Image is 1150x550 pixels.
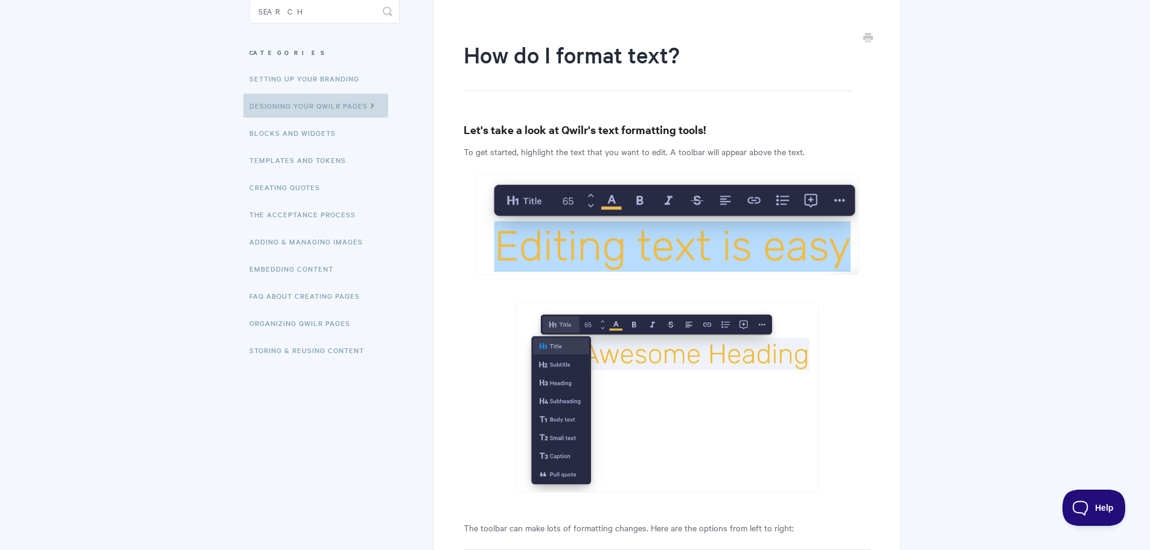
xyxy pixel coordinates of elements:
[516,302,819,492] img: file-y0fpg0VEY7.png
[249,338,373,362] a: Storing & Reusing Content
[243,94,388,118] a: Designing Your Qwilr Pages
[464,39,852,91] h1: How do I format text?
[249,148,355,172] a: Templates and Tokens
[464,144,870,159] p: To get started, highlight the text that you want to edit. A toolbar will appear above the text.
[249,175,329,199] a: Creating Quotes
[249,284,369,308] a: FAQ About Creating Pages
[249,257,342,281] a: Embedding Content
[249,311,359,335] a: Organizing Qwilr Pages
[475,174,859,275] img: file-V6bKnOzqcn.png
[249,66,368,91] a: Setting up your Branding
[464,121,870,138] h3: Let's take a look at Qwilr's text formatting tools!
[249,229,372,254] a: Adding & Managing Images
[249,42,400,63] h3: Categories
[863,32,873,45] a: Print this Article
[249,202,365,226] a: The Acceptance Process
[1062,490,1126,526] iframe: Toggle Customer Support
[464,520,870,535] p: The toolbar can make lots of formatting changes. Here are the options from left to right:
[249,121,345,145] a: Blocks and Widgets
